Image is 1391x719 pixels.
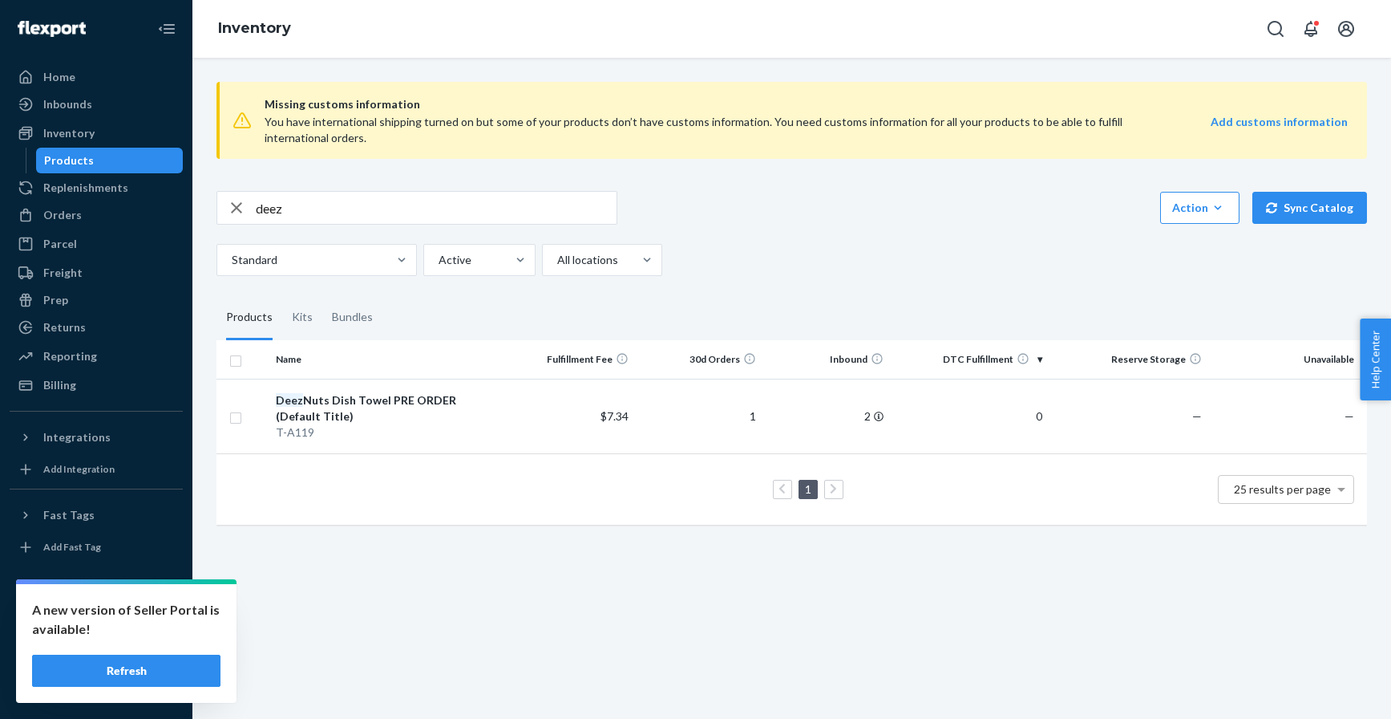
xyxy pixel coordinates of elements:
[556,252,557,268] input: All locations
[635,340,762,379] th: 30d Orders
[1160,192,1239,224] button: Action
[1260,13,1292,45] button: Open Search Box
[10,175,183,201] a: Replenishments
[802,482,815,496] a: Page 1 is your current page
[10,619,183,645] a: Talk to Support
[437,252,439,268] input: Active
[10,287,183,313] a: Prep
[36,148,184,173] a: Products
[1360,319,1391,400] button: Help Center
[10,64,183,90] a: Home
[43,69,75,85] div: Home
[44,152,94,169] div: Products
[600,409,629,423] span: $7.34
[205,6,304,52] ol: breadcrumbs
[332,295,373,340] div: Bundles
[10,315,183,340] a: Returns
[43,319,86,335] div: Returns
[230,252,232,268] input: Standard
[43,236,77,252] div: Parcel
[43,96,92,112] div: Inbounds
[43,348,97,364] div: Reporting
[43,462,115,476] div: Add Integration
[762,340,890,379] th: Inbound
[1330,13,1362,45] button: Open account menu
[1192,409,1202,423] span: —
[1252,192,1367,224] button: Sync Catalog
[10,260,183,286] a: Freight
[32,600,220,639] p: A new version of Seller Portal is available!
[43,429,111,445] div: Integrations
[1211,115,1348,128] strong: Add customs information
[265,95,1348,114] span: Missing customs information
[10,674,183,700] button: Give Feedback
[1234,482,1331,496] span: 25 results per page
[10,231,183,257] a: Parcel
[10,592,183,618] a: Settings
[218,19,291,37] a: Inventory
[1295,13,1327,45] button: Open notifications
[10,120,183,146] a: Inventory
[762,379,890,453] td: 2
[265,114,1131,146] div: You have international shipping turned on but some of your products don’t have customs informatio...
[1049,340,1207,379] th: Reserve Storage
[10,91,183,117] a: Inbounds
[43,265,83,281] div: Freight
[32,655,220,687] button: Refresh
[43,507,95,523] div: Fast Tags
[43,540,101,554] div: Add Fast Tag
[43,125,95,141] div: Inventory
[276,392,502,424] div: Nuts Dish Towel PRE ORDER (Default Title)
[292,295,313,340] div: Kits
[508,340,636,379] th: Fulfillment Fee
[269,340,508,379] th: Name
[276,424,502,441] div: T-A119
[10,372,183,398] a: Billing
[43,292,68,308] div: Prep
[635,379,762,453] td: 1
[890,340,1049,379] th: DTC Fulfillment
[10,534,183,560] a: Add Fast Tag
[890,379,1049,453] td: 0
[10,457,183,482] a: Add Integration
[1208,340,1367,379] th: Unavailable
[256,192,617,224] input: Search inventory by name or sku
[151,13,183,45] button: Close Navigation
[226,295,273,340] div: Products
[10,502,183,528] button: Fast Tags
[1344,409,1354,423] span: —
[10,343,183,369] a: Reporting
[276,393,303,407] em: Deez
[1211,114,1348,146] a: Add customs information
[1172,200,1227,216] div: Action
[10,424,183,450] button: Integrations
[43,180,128,196] div: Replenishments
[43,207,82,223] div: Orders
[18,21,86,37] img: Flexport logo
[43,377,76,393] div: Billing
[10,647,183,672] a: Help Center
[10,202,183,228] a: Orders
